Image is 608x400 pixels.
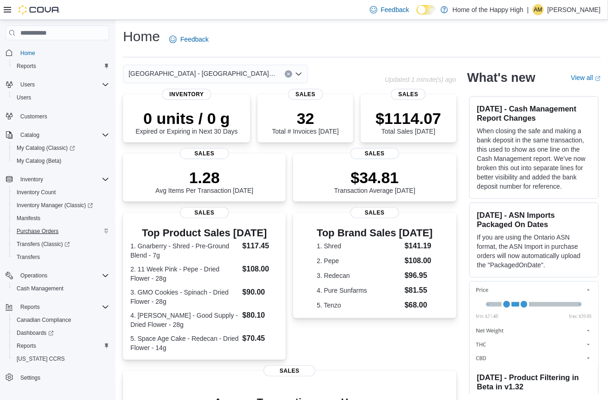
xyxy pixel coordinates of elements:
h3: [DATE] - ASN Imports Packaged On Dates [477,210,591,229]
dt: 4. [PERSON_NAME] - Good Supply - Dried Flower - 28g [130,311,239,329]
span: Canadian Compliance [17,316,71,324]
span: [GEOGRAPHIC_DATA] - [GEOGRAPHIC_DATA][PERSON_NAME] - Fire & Flower [129,68,276,79]
span: Inventory [162,89,211,100]
span: Sales [180,207,229,218]
span: My Catalog (Classic) [13,142,109,154]
span: Inventory Manager (Classic) [13,200,109,211]
span: Catalog [20,131,39,139]
dd: $117.45 [242,240,278,252]
span: My Catalog (Beta) [13,155,109,166]
span: Users [17,79,109,90]
h3: Top Product Sales [DATE] [130,228,278,239]
dd: $141.19 [405,240,433,252]
dd: $70.45 [242,333,278,344]
span: Users [20,81,35,88]
svg: External link [595,76,601,81]
p: 32 [272,109,339,128]
button: Transfers [9,251,113,264]
span: Dashboards [17,329,54,337]
div: Expired or Expiring in Next 30 Days [135,109,238,135]
p: 1.28 [155,168,253,187]
input: Dark Mode [417,5,436,15]
span: Washington CCRS [13,353,109,364]
span: Reports [17,302,109,313]
h3: [DATE] - Cash Management Report Changes [477,104,591,123]
span: Inventory [20,176,43,183]
span: Dashboards [13,327,109,338]
span: Sales [350,148,399,159]
span: Purchase Orders [17,228,59,235]
a: Customers [17,111,51,122]
span: Home [17,47,109,58]
a: Inventory Manager (Classic) [13,200,97,211]
dd: $80.10 [242,310,278,321]
dt: 1. Shred [317,241,401,251]
span: Reports [13,340,109,351]
button: Customers [2,110,113,123]
span: Sales [350,207,399,218]
a: My Catalog (Classic) [9,142,113,154]
span: Cash Management [17,285,63,292]
dt: 5. Space Age Cake - Redecan - Dried Flower - 14g [130,334,239,352]
a: Purchase Orders [13,226,62,237]
dt: 3. Redecan [317,271,401,280]
span: Cash Management [13,283,109,294]
span: My Catalog (Classic) [17,144,75,152]
a: Transfers (Classic) [13,239,74,250]
dd: $108.00 [405,255,433,266]
h1: Home [123,27,160,46]
span: Inventory [17,174,109,185]
span: Customers [20,113,47,120]
p: Home of the Happy High [453,4,523,15]
span: Operations [20,272,48,279]
div: Acheire Muhammad-Almoguea [533,4,544,15]
span: Home [20,49,35,57]
button: Catalog [2,129,113,142]
span: Sales [264,365,315,376]
span: My Catalog (Beta) [17,157,61,165]
a: Home [17,48,39,59]
span: Sales [180,148,229,159]
span: Reports [17,342,36,350]
div: Total Sales [DATE] [375,109,441,135]
span: Sales [288,89,323,100]
button: Manifests [9,212,113,225]
a: Reports [13,61,40,72]
dd: $108.00 [242,264,278,275]
p: 0 units / 0 g [135,109,238,128]
dd: $90.00 [242,287,278,298]
div: Transaction Average [DATE] [334,168,416,194]
dt: 5. Tenzo [317,301,401,310]
a: Dashboards [9,326,113,339]
dt: 2. Pepe [317,256,401,265]
img: Cova [18,5,60,14]
a: Transfers [13,252,43,263]
span: Feedback [180,35,209,44]
button: Settings [2,371,113,384]
button: Inventory Count [9,186,113,199]
a: Feedback [166,30,212,49]
button: Users [17,79,38,90]
p: $34.81 [334,168,416,187]
button: My Catalog (Beta) [9,154,113,167]
p: | [527,4,529,15]
span: Reports [17,62,36,70]
span: Users [13,92,109,103]
p: Updated 1 minute(s) ago [385,76,456,83]
button: Canadian Compliance [9,314,113,326]
p: [PERSON_NAME] [547,4,601,15]
button: Inventory [17,174,47,185]
p: $1114.07 [375,109,441,128]
a: Feedback [366,0,413,19]
span: Users [17,94,31,101]
dd: $96.95 [405,270,433,281]
a: [US_STATE] CCRS [13,353,68,364]
span: Manifests [13,213,109,224]
a: View allExternal link [571,74,601,81]
span: Transfers [17,253,40,261]
span: Transfers (Classic) [17,240,70,248]
span: Inventory Count [13,187,109,198]
button: Cash Management [9,282,113,295]
button: Home [2,46,113,59]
